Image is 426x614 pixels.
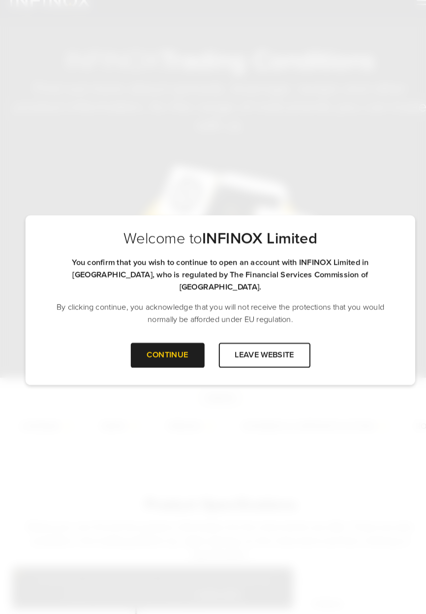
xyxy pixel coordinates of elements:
[195,238,306,256] strong: INFINOX Limited
[212,348,300,372] div: LEAVE WEBSITE
[126,348,198,372] div: CONTINUE
[44,239,382,257] p: Welcome to
[70,266,357,299] strong: You confirm that you wish to continue to open an account with INFINOX Limited in [GEOGRAPHIC_DATA...
[44,308,382,332] p: By clicking continue, you acknowledge that you will not receive the protections that you would no...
